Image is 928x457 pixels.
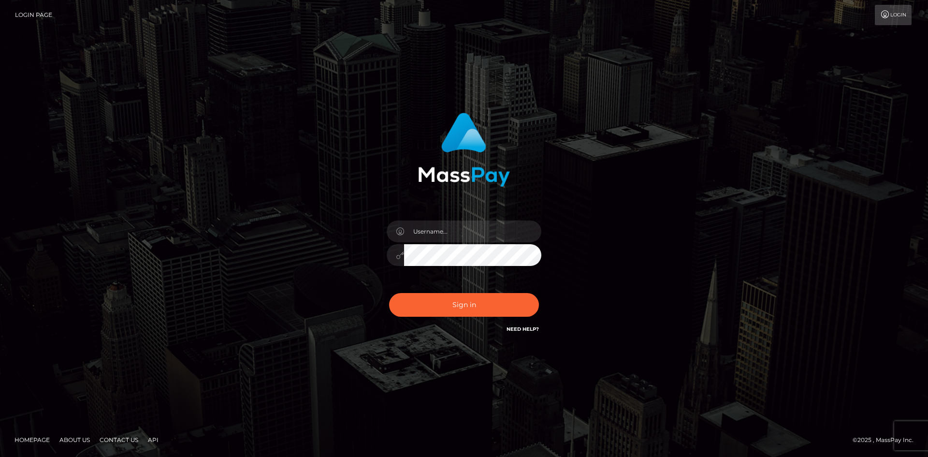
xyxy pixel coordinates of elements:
input: Username... [404,221,541,242]
a: Homepage [11,432,54,447]
a: About Us [56,432,94,447]
a: Login [875,5,912,25]
button: Sign in [389,293,539,317]
a: Login Page [15,5,52,25]
div: © 2025 , MassPay Inc. [853,435,921,445]
img: MassPay Login [418,113,510,187]
a: Need Help? [507,326,539,332]
a: API [144,432,162,447]
a: Contact Us [96,432,142,447]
